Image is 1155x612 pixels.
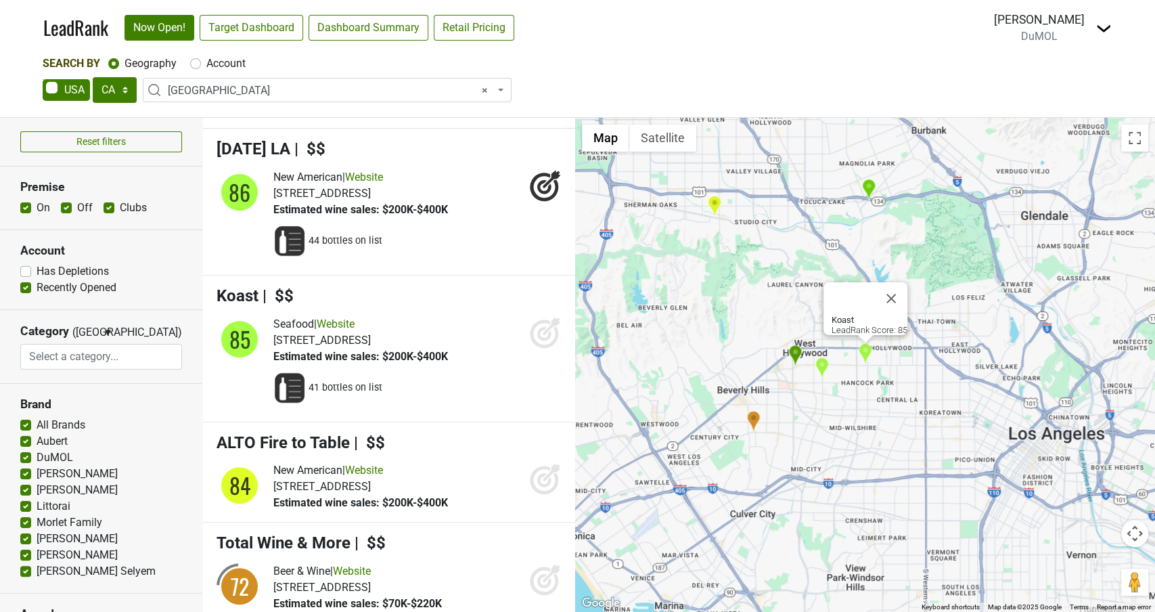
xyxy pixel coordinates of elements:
div: Koast [858,343,872,365]
img: Wine List [273,225,306,257]
a: Dashboard Summary [309,15,428,41]
span: Seafood [273,318,314,330]
span: Estimated wine sales: $70K-$220K [273,597,442,610]
b: Koast [832,315,854,325]
label: Account [206,56,246,72]
img: Wine List [273,372,306,404]
h3: Brand [20,397,182,412]
label: Off [77,200,93,216]
span: Beer & Wine [273,565,330,577]
input: Select a category... [21,344,182,370]
h3: Account [20,244,182,258]
span: 41 bottles on list [309,381,382,395]
label: All Brands [37,417,85,433]
span: | $$ [354,433,385,452]
div: [PERSON_NAME] [994,11,1085,28]
a: Retail Pricing [434,15,514,41]
span: [STREET_ADDRESS] [273,581,371,594]
label: [PERSON_NAME] [37,547,118,563]
span: | $$ [263,286,294,305]
span: | $$ [355,533,386,552]
img: Google [579,594,623,612]
div: LeadRank Score: 85 [832,315,907,335]
span: ([GEOGRAPHIC_DATA]) [72,324,99,344]
span: Search By [43,57,100,70]
div: | [273,169,448,185]
span: New American [273,171,342,183]
a: Open this area in Google Maps (opens a new window) [579,594,623,612]
div: Total Wine & More [746,410,761,433]
span: ▼ [103,326,113,338]
h3: Category [20,324,69,338]
label: Recently Opened [37,280,116,296]
span: Total Wine & More [217,533,350,552]
a: Target Dashboard [200,15,303,41]
button: Reset filters [20,131,182,152]
a: Now Open! [124,15,194,41]
span: [STREET_ADDRESS] [273,334,371,347]
span: Estimated wine sales: $200K-$400K [273,350,448,363]
label: [PERSON_NAME] Selyem [37,563,156,580]
img: quadrant_split.svg [217,316,263,362]
label: Geography [124,56,177,72]
button: Close [875,282,907,315]
span: Estimated wine sales: $200K-$400K [273,203,448,216]
button: Show street map [582,125,629,152]
span: [DATE] LA [217,139,290,158]
button: Drag Pegman onto the map to open Street View [1121,569,1148,596]
div: Alba Los Angeles [788,345,802,367]
div: ALTO Fire to Table [707,195,721,217]
span: Estimated wine sales: $200K-$400K [273,496,448,509]
img: quadrant_split.svg [217,462,263,508]
a: Website [345,464,383,477]
label: [PERSON_NAME] [37,482,118,498]
img: quadrant_split.svg [217,563,263,609]
h3: Premise [20,180,182,194]
a: LeadRank [43,14,108,42]
span: Los Angeles [168,83,495,99]
label: Has Depletions [37,263,109,280]
label: [PERSON_NAME] [37,466,118,482]
button: Show satellite imagery [629,125,696,152]
div: | [273,316,448,332]
button: Toggle fullscreen view [1121,125,1148,152]
label: Morlet Family [37,515,102,531]
div: | [273,462,448,479]
a: Website [317,318,355,330]
a: Terms (opens in new tab) [1070,603,1089,611]
span: Remove all items [482,83,488,99]
span: Koast [217,286,258,305]
span: ALTO Fire to Table [217,433,350,452]
span: 44 bottles on list [309,234,382,248]
label: On [37,200,50,216]
div: 72 [219,566,260,607]
div: | [273,563,442,580]
a: Website [333,565,371,577]
span: DuMOL [1021,30,1058,43]
label: Aubert [37,433,68,450]
label: Clubs [120,200,147,216]
span: [STREET_ADDRESS] [273,187,371,200]
span: | $$ [294,139,325,158]
a: Website [345,171,383,183]
div: 86 [219,172,260,213]
label: [PERSON_NAME] [37,531,118,547]
img: Dropdown Menu [1095,20,1112,37]
span: [STREET_ADDRESS] [273,480,371,493]
div: 84 [219,465,260,506]
div: The Capital Grille [861,179,876,201]
label: Littorai [37,498,70,515]
span: Los Angeles [143,78,512,102]
button: Map camera controls [1121,520,1148,547]
span: Map data ©2025 Google [988,603,1062,611]
div: 85 [219,319,260,359]
span: New American [273,464,342,477]
div: Lucia LA [815,357,829,379]
label: DuMOL [37,450,73,466]
img: quadrant_split.svg [217,169,263,215]
a: Report a map error [1097,603,1151,611]
button: Keyboard shortcuts [922,603,980,612]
